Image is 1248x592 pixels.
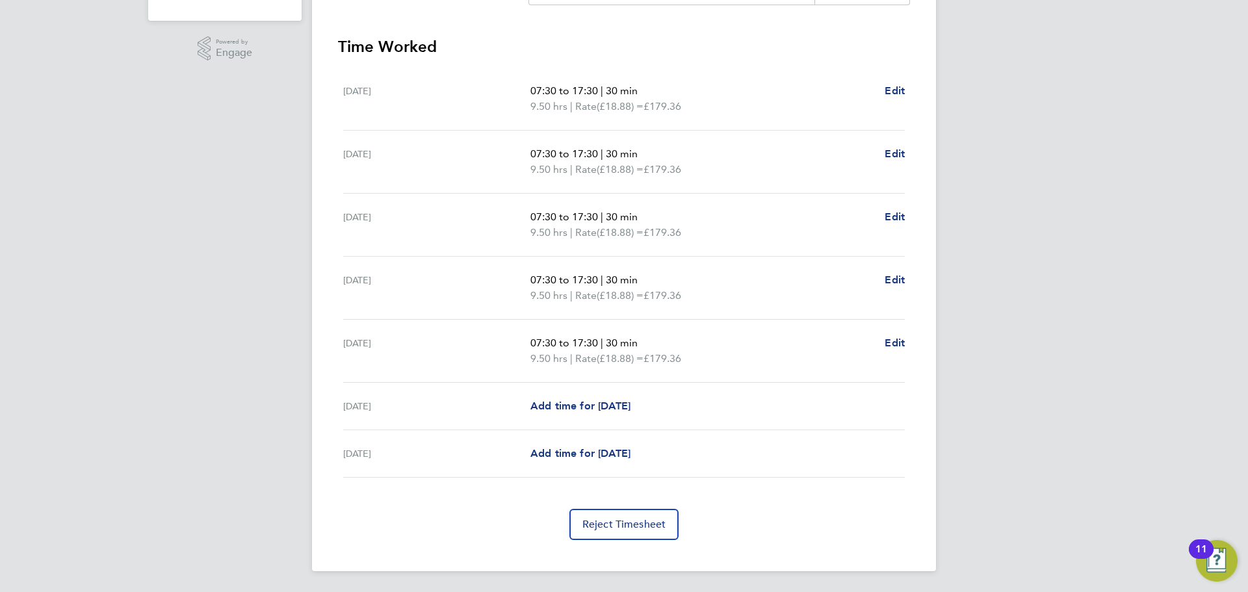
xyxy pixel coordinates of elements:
[530,211,598,223] span: 07:30 to 17:30
[601,211,603,223] span: |
[885,337,905,349] span: Edit
[575,162,597,177] span: Rate
[216,47,252,58] span: Engage
[597,289,643,302] span: (£18.88) =
[885,84,905,97] span: Edit
[643,226,681,238] span: £179.36
[530,274,598,286] span: 07:30 to 17:30
[597,352,643,365] span: (£18.88) =
[606,274,638,286] span: 30 min
[575,225,597,240] span: Rate
[530,84,598,97] span: 07:30 to 17:30
[530,446,630,461] a: Add time for [DATE]
[198,36,253,61] a: Powered byEngage
[606,84,638,97] span: 30 min
[643,163,681,175] span: £179.36
[885,209,905,225] a: Edit
[570,226,573,238] span: |
[601,148,603,160] span: |
[530,398,630,414] a: Add time for [DATE]
[530,163,567,175] span: 9.50 hrs
[606,211,638,223] span: 30 min
[643,289,681,302] span: £179.36
[606,148,638,160] span: 30 min
[1195,549,1207,566] div: 11
[885,83,905,99] a: Edit
[343,83,530,114] div: [DATE]
[530,226,567,238] span: 9.50 hrs
[530,337,598,349] span: 07:30 to 17:30
[570,352,573,365] span: |
[885,272,905,288] a: Edit
[885,146,905,162] a: Edit
[530,447,630,459] span: Add time for [DATE]
[601,274,603,286] span: |
[885,274,905,286] span: Edit
[338,36,910,57] h3: Time Worked
[643,352,681,365] span: £179.36
[530,289,567,302] span: 9.50 hrs
[885,335,905,351] a: Edit
[343,446,530,461] div: [DATE]
[601,84,603,97] span: |
[597,163,643,175] span: (£18.88) =
[343,272,530,303] div: [DATE]
[530,100,567,112] span: 9.50 hrs
[643,100,681,112] span: £179.36
[1196,540,1238,582] button: Open Resource Center, 11 new notifications
[570,100,573,112] span: |
[343,398,530,414] div: [DATE]
[530,400,630,412] span: Add time for [DATE]
[597,100,643,112] span: (£18.88) =
[575,351,597,367] span: Rate
[569,509,679,540] button: Reject Timesheet
[575,288,597,303] span: Rate
[570,163,573,175] span: |
[216,36,252,47] span: Powered by
[343,209,530,240] div: [DATE]
[597,226,643,238] span: (£18.88) =
[530,352,567,365] span: 9.50 hrs
[885,211,905,223] span: Edit
[885,148,905,160] span: Edit
[570,289,573,302] span: |
[530,148,598,160] span: 07:30 to 17:30
[606,337,638,349] span: 30 min
[575,99,597,114] span: Rate
[343,335,530,367] div: [DATE]
[343,146,530,177] div: [DATE]
[582,518,666,531] span: Reject Timesheet
[601,337,603,349] span: |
